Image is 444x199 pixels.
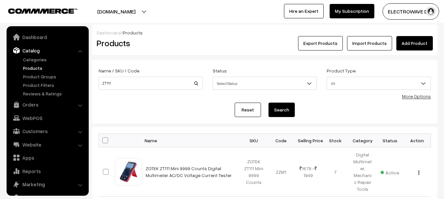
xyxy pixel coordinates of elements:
[267,134,294,147] th: Code
[322,134,349,147] th: Stock
[381,168,399,176] span: Active
[146,166,232,178] a: ZOTEK ZT111 Mini 9999 Counts Digital Multimeter AC/DC Voltage Current Tester
[213,77,317,90] span: Select Status
[8,45,86,56] a: Catalog
[330,4,374,18] a: My Subscription
[327,77,431,90] span: All
[240,147,268,197] td: ZOTEK ZT111 Mini 9999 Counts
[21,73,86,80] a: Product Groups
[327,67,356,74] label: Product Type
[8,31,86,43] a: Dashboard
[8,165,86,177] a: Reports
[322,147,349,197] td: 7
[404,134,431,147] th: Action
[235,103,261,117] a: Reset
[8,112,86,124] a: WebPOS
[142,134,240,147] th: Name
[21,82,86,89] a: Product Filters
[8,152,86,164] a: Apps
[123,30,143,35] span: Products
[294,147,322,197] td: 1679 - 1949
[213,78,316,89] span: Select Status
[213,67,227,74] label: Status
[347,36,392,50] a: Import Products
[426,7,436,16] img: user
[99,67,139,74] label: Name / SKU / Code
[8,178,86,190] a: Marketing
[383,3,439,20] button: ELECTROWAVE DE…
[418,170,419,175] img: Menu
[97,29,433,36] div: /
[97,38,202,48] h2: Products
[349,147,376,197] td: Digital Multimeter, Mechanic Repair Tools
[327,78,431,89] span: All
[74,3,158,20] button: [DOMAIN_NAME]
[8,125,86,137] a: Customers
[402,93,431,99] a: More Options
[396,36,433,50] a: Add Product
[269,103,295,117] button: Search
[240,134,268,147] th: SKU
[376,134,404,147] th: Status
[284,4,324,18] a: Hire an Expert
[99,77,203,90] input: Name / SKU / Code
[267,147,294,197] td: ZZM1
[349,134,376,147] th: Category
[8,139,86,150] a: Website
[97,30,121,35] a: Dashboard
[21,65,86,71] a: Products
[21,90,86,97] a: Reviews & Ratings
[21,56,86,63] a: Categories
[294,134,322,147] th: Selling Price
[8,9,77,13] img: COMMMERCE
[8,99,86,110] a: Orders
[8,7,66,14] a: COMMMERCE
[298,36,343,50] button: Export Products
